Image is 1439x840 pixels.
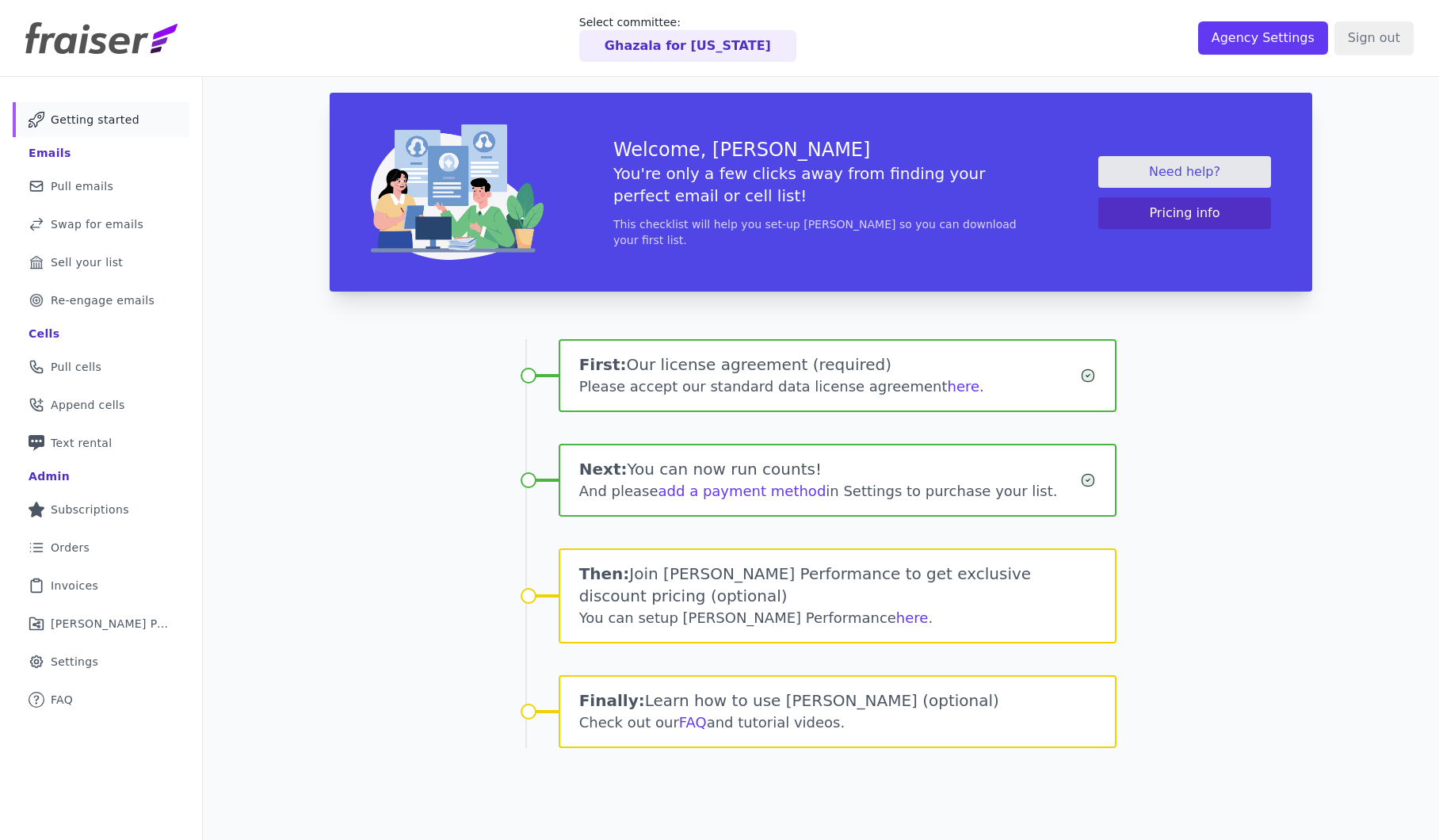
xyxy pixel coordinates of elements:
[51,178,113,194] span: Pull emails
[579,480,1081,502] div: And please in Settings to purchase your list.
[1334,21,1414,55] input: Sign out
[371,124,544,260] img: img
[51,540,90,556] span: Orders
[579,712,1097,734] div: Check out our and tutorial videos.
[1098,156,1271,188] a: Need help?
[579,14,796,30] p: Select committee:
[613,137,1029,162] h3: Welcome, [PERSON_NAME]
[13,388,189,422] a: Append cells
[579,607,1097,629] div: You can setup [PERSON_NAME] Performance .
[13,102,189,137] a: Getting started
[51,692,73,708] span: FAQ
[51,616,170,632] span: [PERSON_NAME] Performance
[896,609,929,626] a: here
[51,502,129,517] span: Subscriptions
[605,36,771,55] p: Ghazala for [US_STATE]
[51,216,143,232] span: Swap for emails
[1098,197,1271,229] button: Pricing info
[51,292,155,308] span: Re-engage emails
[29,145,71,161] div: Emails
[579,563,1097,607] h1: Join [PERSON_NAME] Performance to get exclusive discount pricing (optional)
[51,254,123,270] span: Sell your list
[13,169,189,204] a: Pull emails
[13,283,189,318] a: Re-engage emails
[579,689,1097,712] h1: Learn how to use [PERSON_NAME] (optional)
[13,207,189,242] a: Swap for emails
[51,578,98,594] span: Invoices
[29,468,70,484] div: Admin
[29,326,59,342] div: Cells
[51,112,139,128] span: Getting started
[579,458,1081,480] h1: You can now run counts!
[13,568,189,603] a: Invoices
[25,22,177,54] img: Fraiser Logo
[51,397,125,413] span: Append cells
[13,644,189,679] a: Settings
[579,376,1081,398] div: Please accept our standard data license agreement
[51,359,101,375] span: Pull cells
[658,483,826,499] a: add a payment method
[613,216,1029,248] p: This checklist will help you set-up [PERSON_NAME] so you can download your first list.
[51,435,113,451] span: Text rental
[579,691,645,710] span: Finally:
[613,162,1029,207] h5: You're only a few clicks away from finding your perfect email or cell list!
[13,530,189,565] a: Orders
[13,245,189,280] a: Sell your list
[679,714,707,731] a: FAQ
[1198,21,1328,55] input: Agency Settings
[579,353,1081,376] h1: Our license agreement (required)
[579,14,796,62] a: Select committee: Ghazala for [US_STATE]
[13,426,189,460] a: Text rental
[13,606,189,641] a: [PERSON_NAME] Performance
[13,349,189,384] a: Pull cells
[579,355,627,374] span: First:
[13,682,189,717] a: FAQ
[13,492,189,527] a: Subscriptions
[579,460,628,479] span: Next:
[579,564,630,583] span: Then:
[51,654,98,670] span: Settings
